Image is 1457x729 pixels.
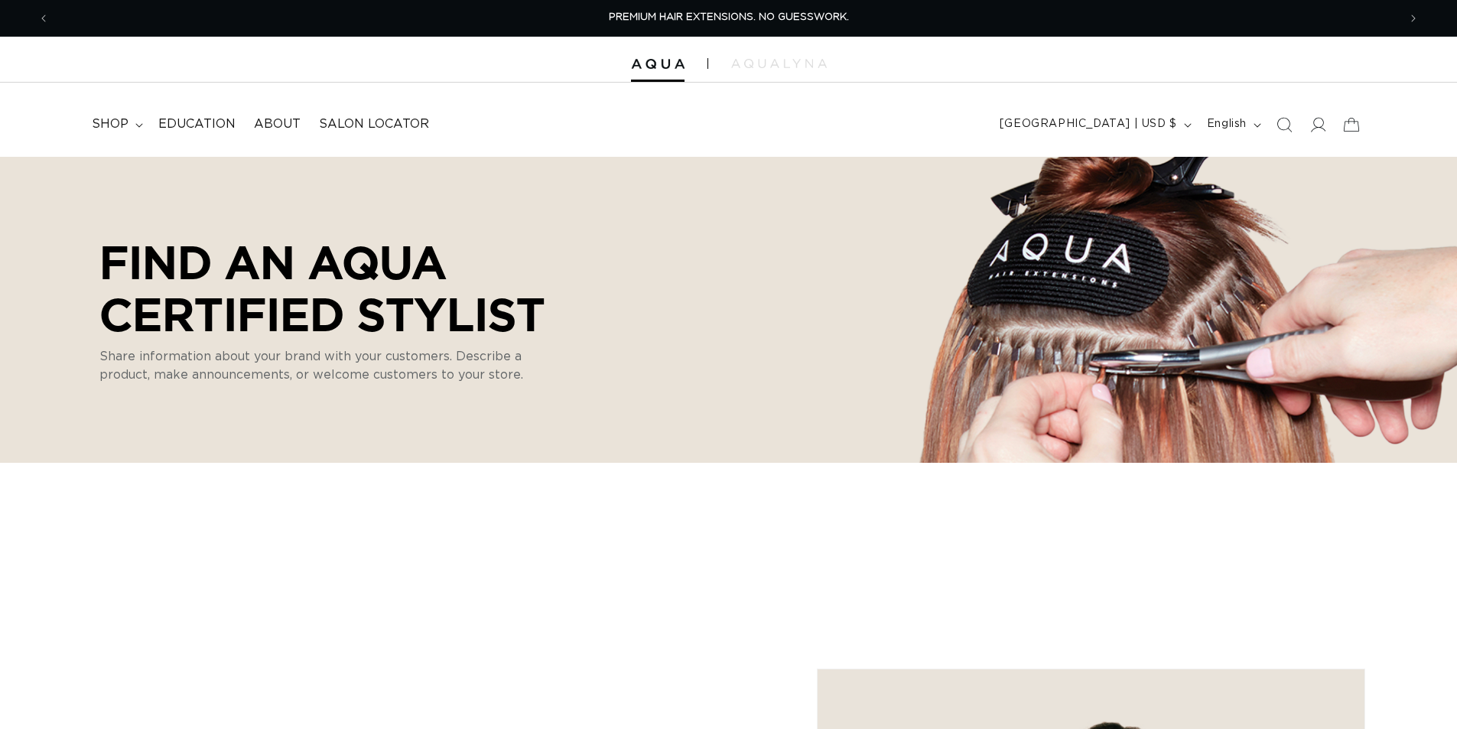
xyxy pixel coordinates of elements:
[27,4,60,33] button: Previous announcement
[310,107,438,142] a: Salon Locator
[1207,116,1247,132] span: English
[631,59,685,70] img: Aqua Hair Extensions
[319,116,429,132] span: Salon Locator
[1397,4,1430,33] button: Next announcement
[731,59,827,68] img: aqualyna.com
[83,107,149,142] summary: shop
[99,236,566,340] p: Find an AQUA Certified Stylist
[92,116,128,132] span: shop
[1267,108,1301,142] summary: Search
[990,110,1198,139] button: [GEOGRAPHIC_DATA] | USD $
[149,107,245,142] a: Education
[1198,110,1267,139] button: English
[158,116,236,132] span: Education
[254,116,301,132] span: About
[1000,116,1177,132] span: [GEOGRAPHIC_DATA] | USD $
[609,12,849,22] span: PREMIUM HAIR EXTENSIONS. NO GUESSWORK.
[99,347,543,384] p: Share information about your brand with your customers. Describe a product, make announcements, o...
[245,107,310,142] a: About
